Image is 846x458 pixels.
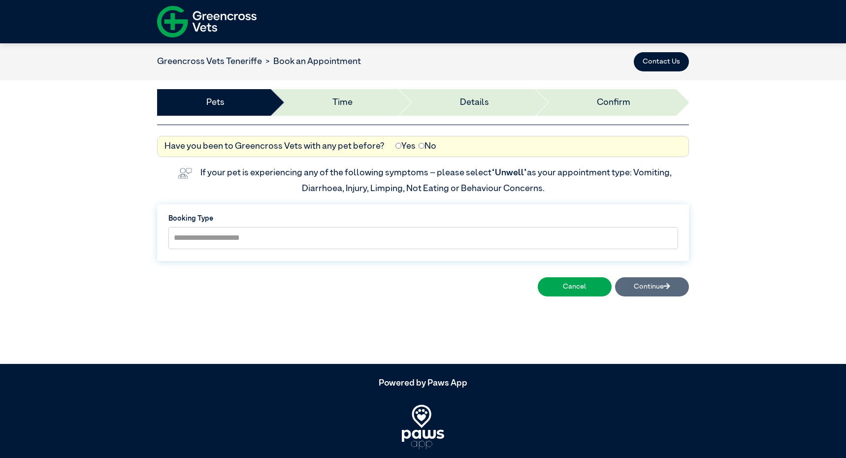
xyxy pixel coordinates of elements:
input: Yes [395,143,401,149]
label: Have you been to Greencross Vets with any pet before? [164,140,385,153]
img: f-logo [157,2,257,41]
button: Cancel [538,277,612,297]
li: Book an Appointment [262,55,361,68]
label: Booking Type [168,214,678,225]
img: vet [174,164,195,182]
span: “Unwell” [491,168,527,177]
a: Pets [206,96,225,109]
label: No [419,140,436,153]
h5: Powered by Paws App [157,378,689,389]
nav: breadcrumb [157,55,361,68]
a: Greencross Vets Teneriffe [157,57,262,66]
button: Contact Us [634,52,689,72]
label: If your pet is experiencing any of the following symptoms – please select as your appointment typ... [200,168,673,193]
label: Yes [395,140,416,153]
img: PawsApp [402,405,444,449]
input: No [419,143,424,149]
